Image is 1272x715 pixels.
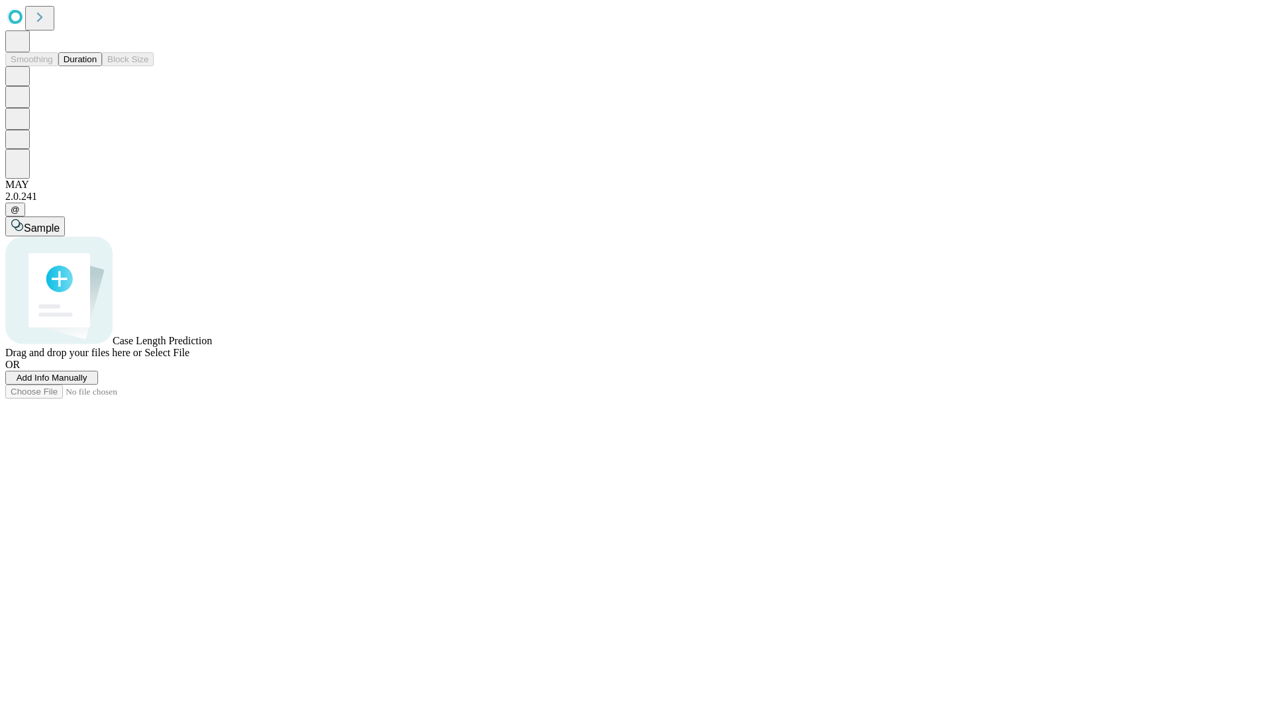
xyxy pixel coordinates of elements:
[5,203,25,216] button: @
[5,359,20,370] span: OR
[113,335,212,346] span: Case Length Prediction
[144,347,189,358] span: Select File
[5,179,1267,191] div: MAY
[5,347,142,358] span: Drag and drop your files here or
[5,52,58,66] button: Smoothing
[5,216,65,236] button: Sample
[5,191,1267,203] div: 2.0.241
[5,371,98,385] button: Add Info Manually
[102,52,154,66] button: Block Size
[58,52,102,66] button: Duration
[24,222,60,234] span: Sample
[11,205,20,215] span: @
[17,373,87,383] span: Add Info Manually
